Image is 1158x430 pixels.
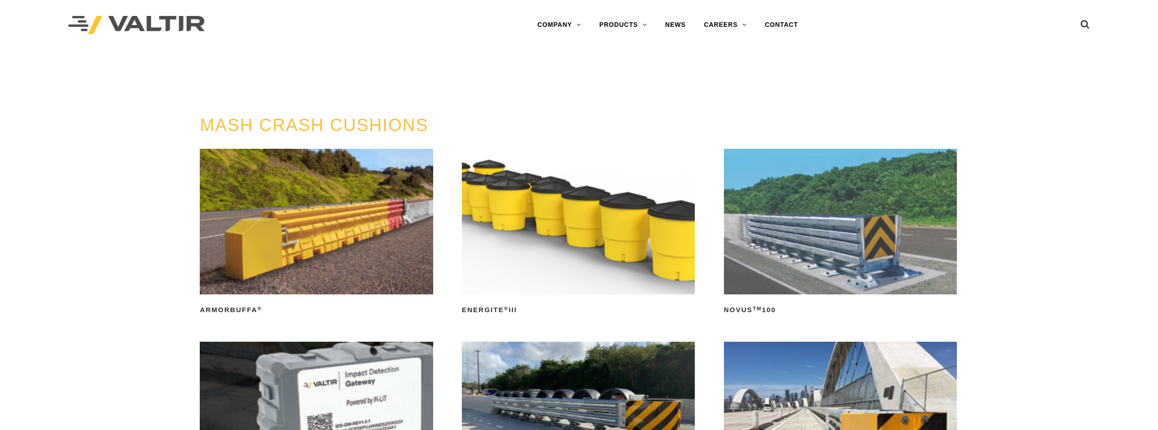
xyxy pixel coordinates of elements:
a: NOVUSTM100 [724,149,957,317]
img: Valtir [68,16,205,35]
sup: TM [753,306,762,311]
a: ArmorBuffa® [200,149,433,317]
sup: ® [258,306,262,311]
h2: ENERGITE III [462,303,695,317]
a: COMPANY [528,16,590,34]
a: MASH CRASH CUSHIONS [200,116,429,135]
a: NEWS [656,16,695,34]
a: ENERGITE®III [462,149,695,317]
sup: ® [504,306,509,311]
a: PRODUCTS [590,16,656,34]
h2: NOVUS 100 [724,303,957,317]
h2: ArmorBuffa [200,303,433,317]
a: CAREERS [695,16,756,34]
a: CONTACT [756,16,807,34]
